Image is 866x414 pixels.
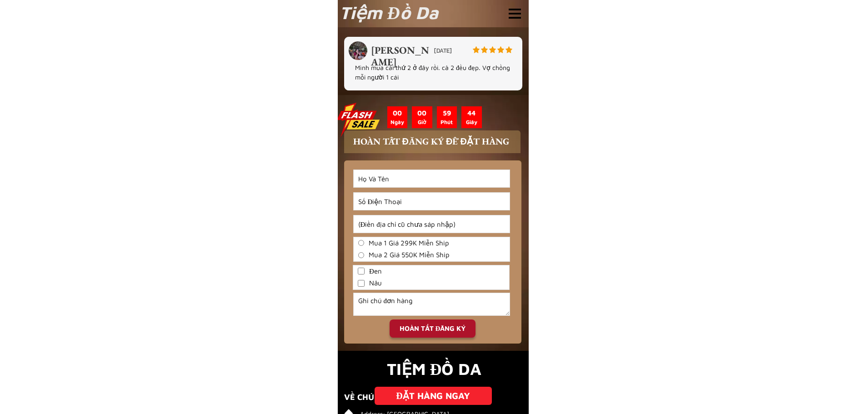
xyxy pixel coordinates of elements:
h3: [DATE] [434,46,473,55]
p: [PERSON_NAME] [371,45,435,69]
input: Nâu [358,280,365,287]
input: Input address [354,215,510,233]
span: Mua 1 Giá 299K Miễn Ship [369,238,449,249]
h3: HOÀN TẤT ĐĂNG KÝ ĐỂ ĐẶT HÀNG [353,135,537,148]
input: Mua 2 Giá 550K Miễn Ship [358,252,364,258]
div: HOÀN TẤT ĐĂNG KÝ [390,324,476,334]
span: Nâu [369,278,382,289]
div: ĐẶT HÀNG NGAY [375,389,492,403]
span: Mua 2 Giá 550K Miễn Ship [369,250,450,260]
input: Đen [358,268,365,274]
p: VỀ CHÚNG TÔI [344,391,477,403]
input: Input phone_number [354,193,510,210]
p: Mình mua cái thứ 2 ở đây rồi. cả 2 đều đẹp. Vợ chồng mỗi người 1 cái [355,63,511,91]
input: Mua 1 Giá 299K Miễn Ship [358,240,364,246]
h3: TIỆM ĐỒ DA [353,357,515,381]
input: Input full_name [354,170,510,187]
span: Đen [369,266,382,277]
